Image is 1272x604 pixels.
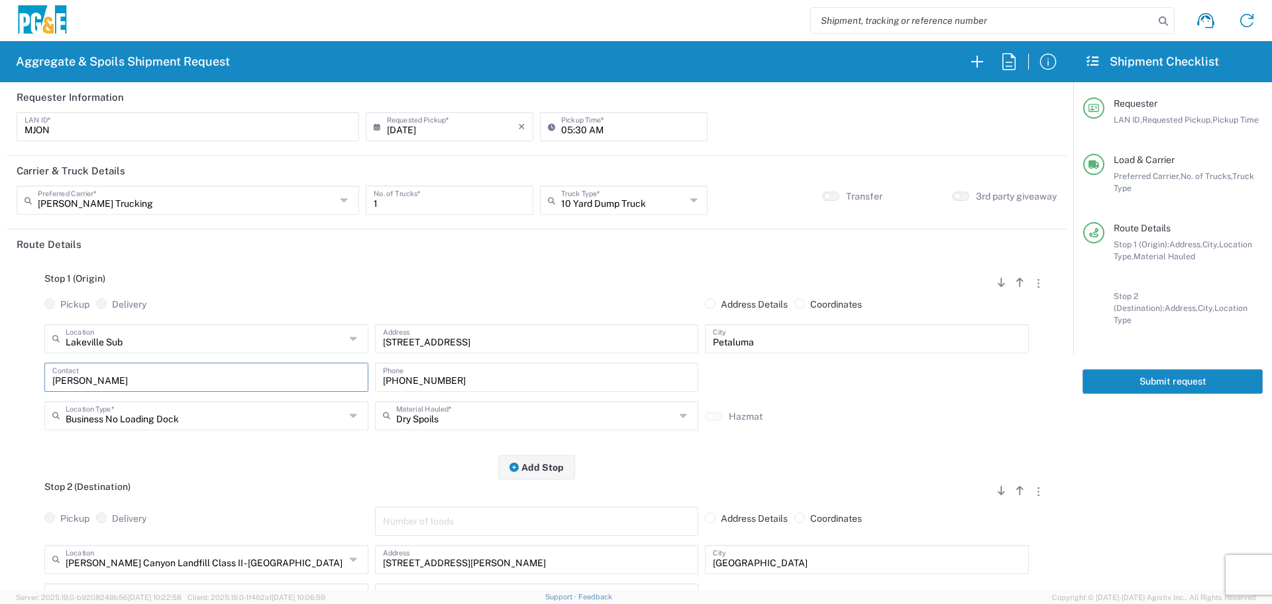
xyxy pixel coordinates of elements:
[44,273,105,284] span: Stop 1 (Origin)
[1114,154,1175,165] span: Load & Carrier
[17,164,125,178] h2: Carrier & Truck Details
[16,593,182,601] span: Server: 2025.19.0-b9208248b56
[545,593,578,601] a: Support
[16,5,69,36] img: pge
[1052,591,1256,603] span: Copyright © [DATE]-[DATE] Agistix Inc., All Rights Reserved
[1134,251,1195,261] span: Material Hauled
[976,190,1057,202] label: 3rd party giveaway
[498,455,575,479] button: Add Stop
[578,593,612,601] a: Feedback
[846,190,882,202] label: Transfer
[811,8,1154,33] input: Shipment, tracking or reference number
[1169,239,1202,249] span: Address,
[729,410,763,422] label: Hazmat
[1165,303,1198,313] span: Address,
[44,481,131,492] span: Stop 2 (Destination)
[1198,303,1214,313] span: City,
[187,593,325,601] span: Client: 2025.19.0-1f462a1
[1114,98,1157,109] span: Requester
[794,298,862,310] label: Coordinates
[1202,239,1219,249] span: City,
[1114,223,1171,233] span: Route Details
[17,91,124,104] h2: Requester Information
[1212,115,1259,125] span: Pickup Time
[16,54,230,70] h2: Aggregate & Spoils Shipment Request
[17,238,81,251] h2: Route Details
[1142,115,1212,125] span: Requested Pickup,
[518,116,525,137] i: ×
[705,513,788,524] label: Address Details
[1083,369,1263,394] button: Submit request
[794,513,862,524] label: Coordinates
[1114,171,1181,181] span: Preferred Carrier,
[705,298,788,310] label: Address Details
[1114,239,1169,249] span: Stop 1 (Origin):
[1181,171,1232,181] span: No. of Trucks,
[272,593,325,601] span: [DATE] 10:06:59
[1114,115,1142,125] span: LAN ID,
[1085,54,1219,70] h2: Shipment Checklist
[128,593,182,601] span: [DATE] 10:22:58
[1114,291,1165,313] span: Stop 2 (Destination):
